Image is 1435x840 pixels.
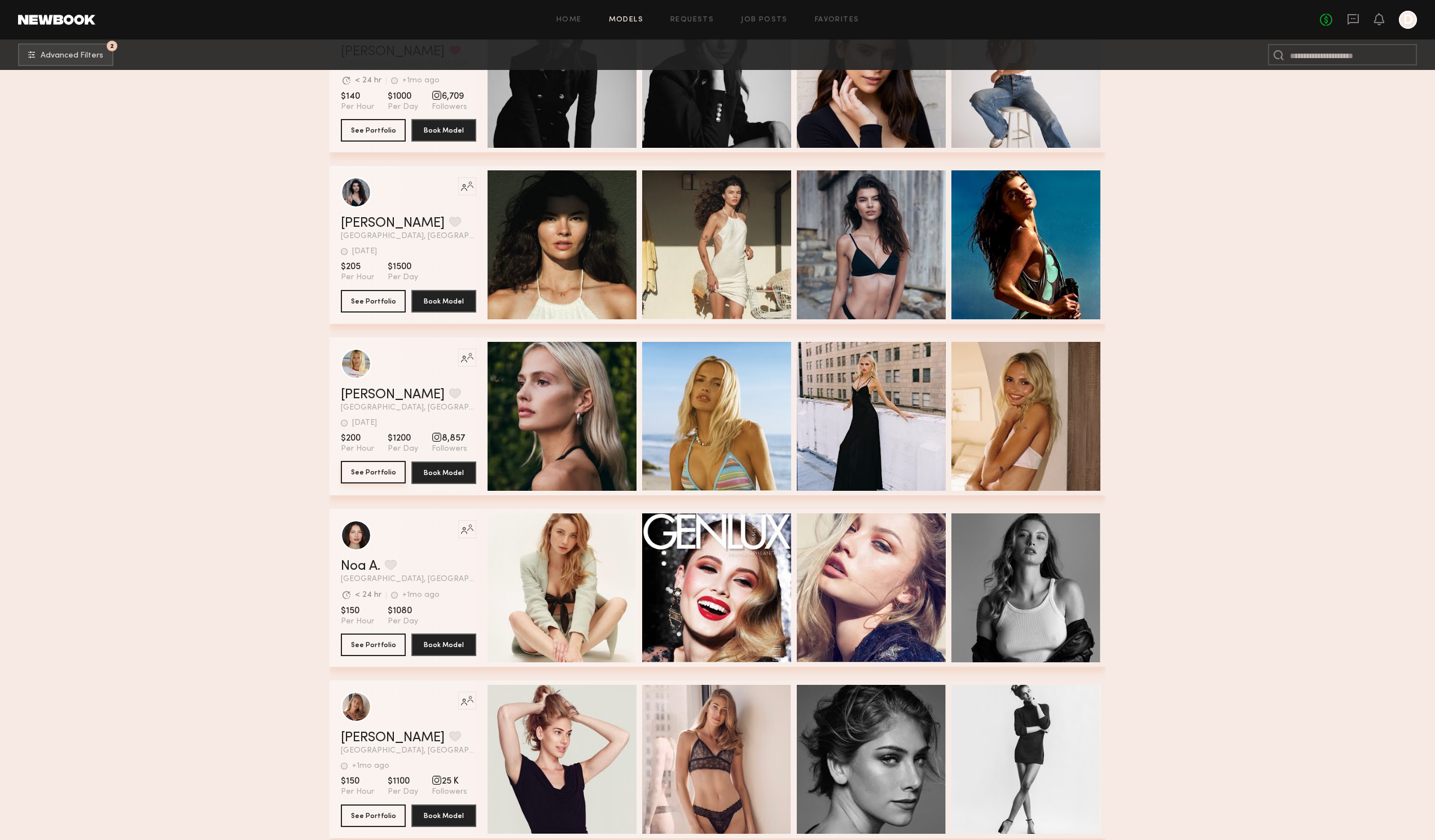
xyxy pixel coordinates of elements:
span: $140 [341,91,374,102]
span: Advanced Filters [41,52,103,60]
span: Followers [432,787,467,797]
span: $1080 [388,605,418,617]
span: Per Day [388,102,418,112]
span: $200 [341,433,374,444]
span: Per Day [388,617,418,627]
span: [GEOGRAPHIC_DATA], [GEOGRAPHIC_DATA] [341,404,476,412]
span: [GEOGRAPHIC_DATA], [GEOGRAPHIC_DATA] [341,747,476,755]
a: Noa A. [341,560,380,573]
a: Favorites [815,16,859,24]
div: < 24 hr [355,77,381,85]
div: [DATE] [352,248,377,256]
span: [GEOGRAPHIC_DATA], [GEOGRAPHIC_DATA] [341,232,476,240]
span: [GEOGRAPHIC_DATA], [GEOGRAPHIC_DATA] [341,575,476,583]
span: Per Hour [341,617,374,627]
div: +1mo ago [402,591,440,599]
span: $1200 [388,433,418,444]
button: Book Model [411,461,476,484]
span: $150 [341,776,374,787]
button: Book Model [411,634,476,656]
span: Per Day [388,444,418,454]
span: Per Hour [341,787,374,797]
span: $1100 [388,776,418,787]
span: Per Hour [341,444,374,454]
button: See Portfolio [341,290,406,313]
span: Per Hour [341,102,374,112]
a: See Portfolio [341,461,406,484]
button: Book Model [411,290,476,313]
span: 8,857 [432,433,467,444]
span: Followers [432,102,467,112]
span: Followers [432,444,467,454]
button: See Portfolio [341,634,406,656]
div: < 24 hr [355,591,381,599]
span: 2 [110,43,114,49]
a: [PERSON_NAME] [341,388,445,402]
a: [PERSON_NAME] [341,217,445,230]
div: +1mo ago [352,762,389,770]
button: Book Model [411,119,476,142]
button: See Portfolio [341,461,406,483]
a: [PERSON_NAME] [341,731,445,745]
a: Job Posts [741,16,788,24]
span: Per Day [388,272,418,283]
span: $150 [341,605,374,617]
span: Per Hour [341,272,374,283]
button: See Portfolio [341,804,406,827]
a: Home [556,16,582,24]
span: $1000 [388,91,418,102]
span: $205 [341,261,374,272]
span: 25 K [432,776,467,787]
button: Book Model [411,804,476,827]
span: 6,709 [432,91,467,102]
a: D [1399,11,1417,29]
a: Requests [670,16,714,24]
div: +1mo ago [402,77,440,85]
span: $1500 [388,261,418,272]
span: Per Day [388,787,418,797]
button: 2Advanced Filters [18,43,113,66]
div: [DATE] [352,419,377,427]
a: Models [609,16,643,24]
button: See Portfolio [341,119,406,142]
